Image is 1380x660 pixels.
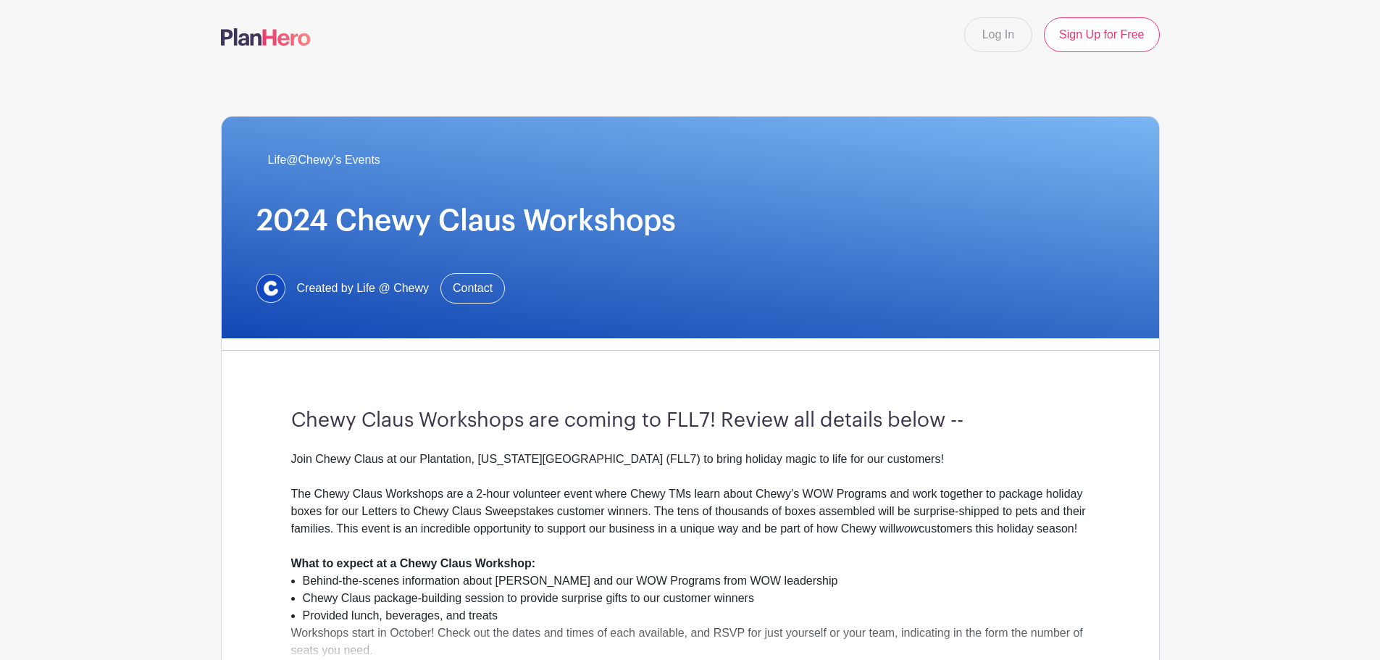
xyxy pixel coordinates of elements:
[895,522,919,535] em: wow
[303,590,1090,607] li: Chewy Claus package-building session to provide surprise gifts to our customer winners
[256,274,285,303] img: 1629734264472.jfif
[440,273,505,304] a: Contact
[256,204,1124,238] h1: 2024 Chewy Claus Workshops
[964,17,1032,52] a: Log In
[303,572,1090,590] li: Behind-the-scenes information about [PERSON_NAME] and our WOW Programs from WOW leadership
[291,557,536,569] strong: What to expect at a Chewy Claus Workshop:
[297,280,430,297] span: Created by Life @ Chewy
[303,607,1090,625] li: Provided lunch, beverages, and treats
[221,28,311,46] img: logo-507f7623f17ff9eddc593b1ce0a138ce2505c220e1c5a4e2b4648c50719b7d32.svg
[291,451,1090,485] div: Join Chewy Claus at our Plantation, [US_STATE][GEOGRAPHIC_DATA] (FLL7) to bring holiday magic to ...
[268,151,380,169] span: Life@Chewy's Events
[1044,17,1159,52] a: Sign Up for Free
[291,409,1090,433] h3: Chewy Claus Workshops are coming to FLL7! Review all details below --
[291,485,1090,555] div: The Chewy Claus Workshops are a 2-hour volunteer event where Chewy TMs learn about Chewy’s WOW Pr...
